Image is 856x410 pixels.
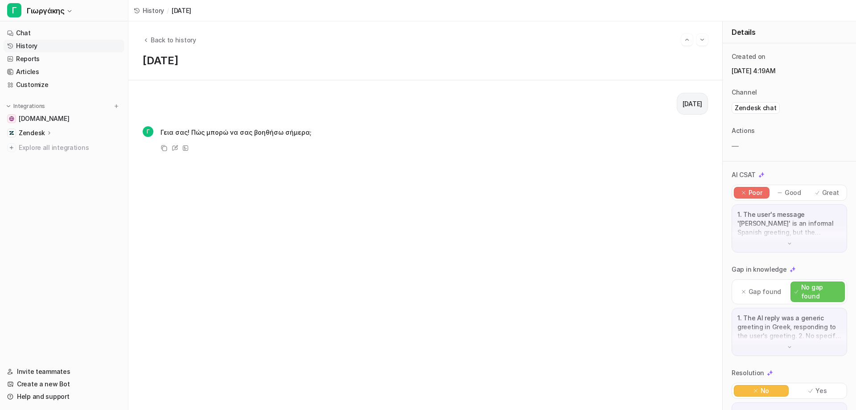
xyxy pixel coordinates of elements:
[822,188,840,197] p: Great
[4,79,124,91] a: Customize
[786,344,793,350] img: down-arrow
[749,287,781,296] p: Gap found
[19,141,121,155] span: Explore all integrations
[4,53,124,65] a: Reports
[723,21,856,43] div: Details
[19,114,69,123] span: [DOMAIN_NAME]
[143,54,708,67] h1: [DATE]
[19,128,45,137] p: Zendesk
[785,188,801,197] p: Good
[4,378,124,390] a: Create a new Bot
[786,240,793,247] img: down-arrow
[7,143,16,152] img: explore all integrations
[143,6,164,15] span: History
[732,170,756,179] p: AI CSAT
[4,390,124,403] a: Help and support
[683,99,702,109] p: [DATE]
[143,35,196,45] button: Back to history
[172,6,191,15] span: [DATE]
[27,4,64,17] span: Γιωργάκης
[4,66,124,78] a: Articles
[7,3,21,17] span: Γ
[4,141,124,154] a: Explore all integrations
[13,103,45,110] p: Integrations
[160,127,312,138] p: Γεια σας! Πώς μπορώ να σας βοηθήσω σήμερα;
[749,188,762,197] p: Poor
[9,116,14,121] img: oil-stores.gr
[113,103,119,109] img: menu_add.svg
[737,314,841,340] p: 1. The AI reply was a generic greeting in Greek, responding to the user's greeting. 2. No specifi...
[761,386,769,395] p: No
[737,210,841,237] p: 1. The user's message '[PERSON_NAME]' is an informal Spanish greeting, but the assistant replied ...
[699,36,705,44] img: Next session
[735,104,777,112] p: Zendesk chat
[732,126,755,135] p: Actions
[681,34,693,46] button: Go to previous session
[143,126,153,137] span: Γ
[696,34,708,46] button: Go to next session
[4,27,124,39] a: Chat
[9,130,14,136] img: Zendesk
[4,102,48,111] button: Integrations
[134,6,164,15] a: History
[151,35,196,45] span: Back to history
[732,265,787,274] p: Gap in knowledge
[4,365,124,378] a: Invite teammates
[815,386,827,395] p: Yes
[732,369,764,377] p: Resolution
[684,36,690,44] img: Previous session
[732,52,765,61] p: Created on
[4,40,124,52] a: History
[732,88,757,97] p: Channel
[732,66,847,75] p: [DATE] 4:19AM
[5,103,12,109] img: expand menu
[4,112,124,125] a: oil-stores.gr[DOMAIN_NAME]
[167,6,169,15] span: /
[801,283,841,301] p: No gap found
